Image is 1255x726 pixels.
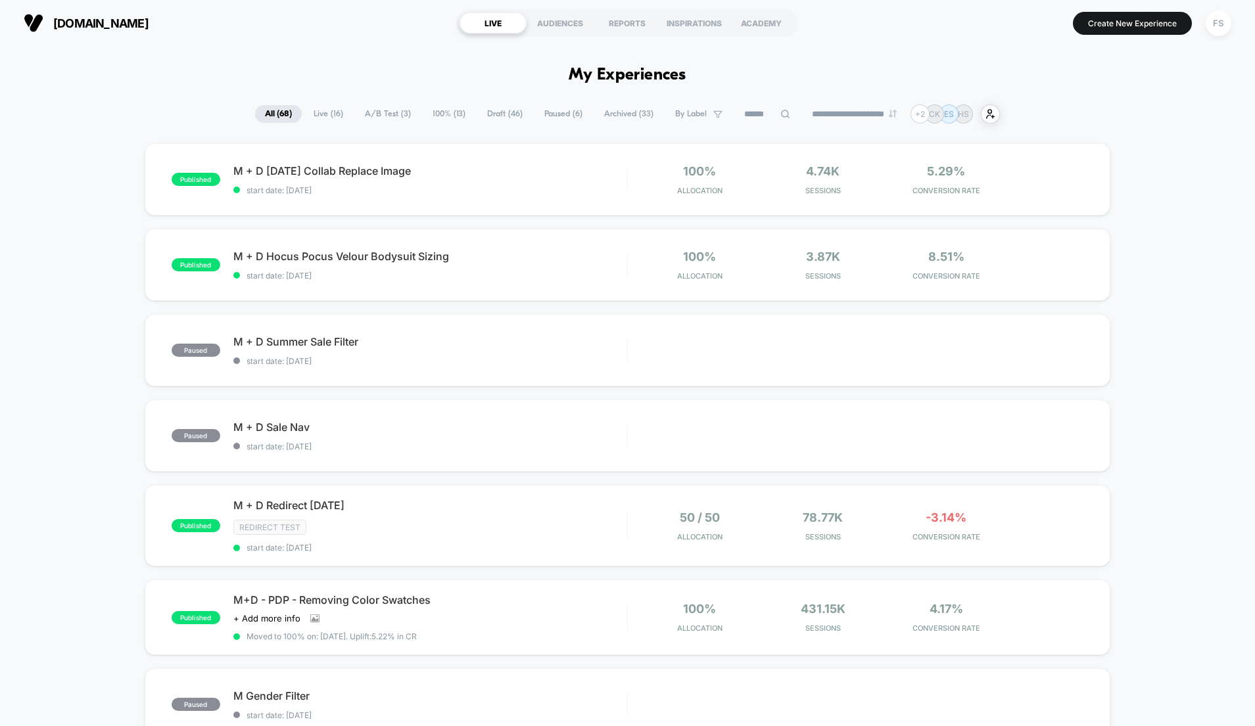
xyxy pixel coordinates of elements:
[1202,10,1235,37] button: FS
[677,532,722,541] span: Allocation
[683,250,716,263] span: 100%
[889,110,897,118] img: end
[247,631,417,641] span: Moved to 100% on: [DATE] . Uplift: 5.22% in CR
[233,689,627,702] span: M Gender Filter
[233,420,627,434] span: M + D Sale Nav
[233,335,627,348] span: M + D Summer Sale Filter
[534,105,592,123] span: Paused ( 6 )
[677,624,722,633] span: Allocation
[594,105,663,123] span: Archived ( 33 )
[926,510,966,524] span: -3.14%
[233,271,627,281] span: start date: [DATE]
[680,510,720,524] span: 50 / 50
[683,164,716,178] span: 100%
[803,510,843,524] span: 78.77k
[765,532,882,541] span: Sessions
[233,356,627,366] span: start date: [DATE]
[172,698,220,711] span: paused
[958,109,969,119] p: HS
[801,602,845,616] span: 431.15k
[355,105,421,123] span: A/B Test ( 3 )
[233,593,627,606] span: M+D - PDP - Removing Color Swatches
[233,250,627,263] span: M + D Hocus Pocus Velour Bodysuit Sizing
[806,250,840,263] span: 3.87k
[928,250,964,263] span: 8.51%
[24,13,43,33] img: Visually logo
[172,344,220,357] span: paused
[53,16,149,30] span: [DOMAIN_NAME]
[233,520,306,535] span: Redirect Test
[888,186,1005,195] span: CONVERSION RATE
[423,105,475,123] span: 100% ( 13 )
[765,624,882,633] span: Sessions
[172,429,220,442] span: paused
[1206,11,1231,36] div: FS
[20,12,153,34] button: [DOMAIN_NAME]
[233,499,627,512] span: M + D Redirect [DATE]
[675,109,707,119] span: By Label
[1073,12,1192,35] button: Create New Experience
[888,271,1005,281] span: CONVERSION RATE
[677,271,722,281] span: Allocation
[944,109,954,119] p: ES
[233,164,627,177] span: M + D [DATE] Collab Replace Image
[233,185,627,195] span: start date: [DATE]
[927,164,965,178] span: 5.29%
[569,66,686,85] h1: My Experiences
[460,12,527,34] div: LIVE
[172,519,220,532] span: published
[594,12,661,34] div: REPORTS
[255,105,302,123] span: All ( 68 )
[233,543,627,553] span: start date: [DATE]
[661,12,728,34] div: INSPIRATIONS
[233,613,300,624] span: + Add more info
[765,271,882,281] span: Sessions
[677,186,722,195] span: Allocation
[233,442,627,451] span: start date: [DATE]
[172,173,220,186] span: published
[911,104,930,124] div: + 2
[172,611,220,624] span: published
[233,710,627,720] span: start date: [DATE]
[930,602,963,616] span: 4.17%
[683,602,716,616] span: 100%
[888,624,1005,633] span: CONVERSION RATE
[304,105,353,123] span: Live ( 16 )
[728,12,795,34] div: ACADEMY
[765,186,882,195] span: Sessions
[527,12,594,34] div: AUDIENCES
[888,532,1005,541] span: CONVERSION RATE
[806,164,840,178] span: 4.74k
[477,105,533,123] span: Draft ( 46 )
[172,258,220,271] span: published
[929,109,940,119] p: CK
